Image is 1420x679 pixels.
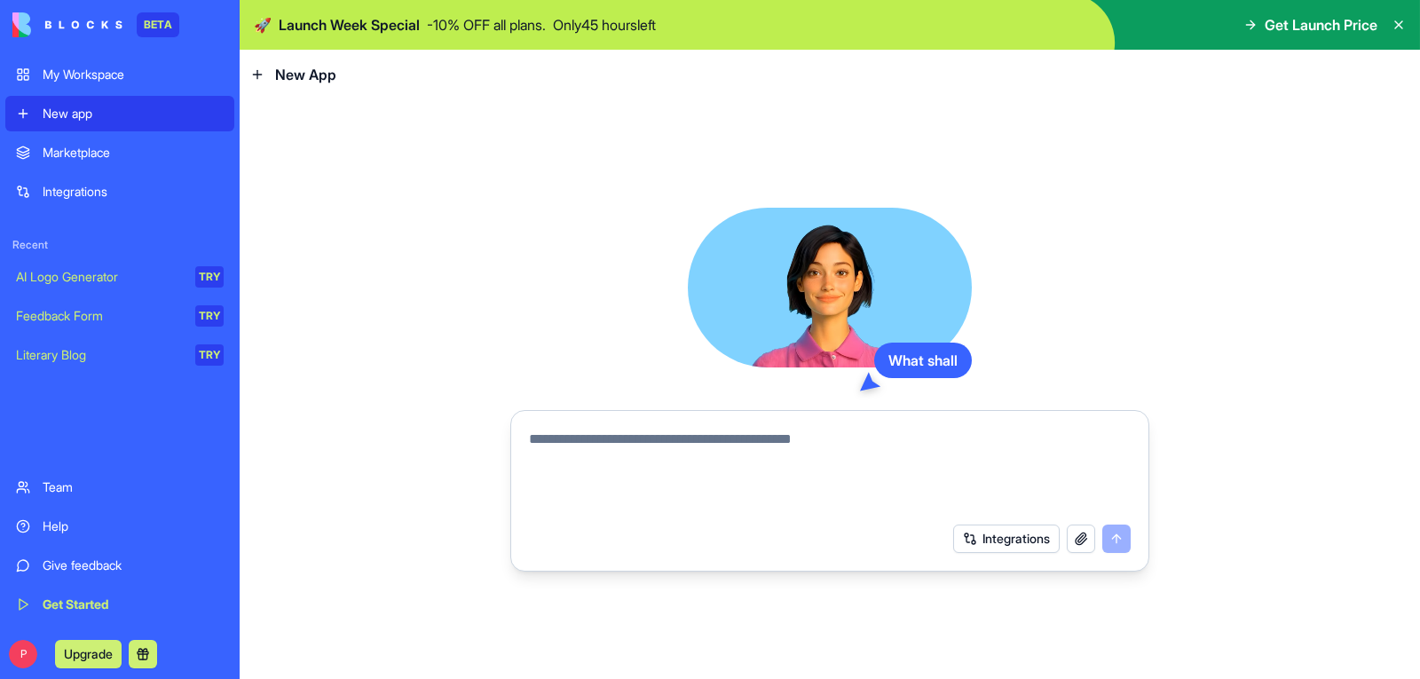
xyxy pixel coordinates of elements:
span: 🚀 [254,14,272,36]
a: Get Started [5,587,234,622]
a: AI Logo GeneratorTRY [5,259,234,295]
div: Give feedback [43,557,224,574]
div: Literary Blog [16,346,183,364]
div: New app [43,105,224,122]
span: Launch Week Special [279,14,420,36]
a: BETA [12,12,179,37]
a: Feedback FormTRY [5,298,234,334]
a: Literary BlogTRY [5,337,234,373]
div: My Workspace [43,66,224,83]
button: Upgrade [55,640,122,668]
div: BETA [137,12,179,37]
span: P [9,640,37,668]
span: New App [275,64,336,85]
span: Recent [5,238,234,252]
div: Help [43,517,224,535]
a: My Workspace [5,57,234,92]
img: logo [12,12,122,37]
div: AI Logo Generator [16,268,183,286]
a: Give feedback [5,548,234,583]
a: Marketplace [5,135,234,170]
div: Team [43,478,224,496]
div: TRY [195,266,224,288]
span: Get Launch Price [1265,14,1377,36]
p: Only 45 hours left [553,14,656,36]
a: Upgrade [55,644,122,662]
a: New app [5,96,234,131]
p: - 10 % OFF all plans. [427,14,546,36]
div: Feedback Form [16,307,183,325]
div: TRY [195,305,224,327]
div: What shall [874,343,972,378]
div: Integrations [43,183,224,201]
a: Integrations [5,174,234,209]
div: Get Started [43,596,224,613]
a: Help [5,509,234,544]
div: Marketplace [43,144,224,162]
button: Integrations [953,525,1060,553]
div: TRY [195,344,224,366]
a: Team [5,470,234,505]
